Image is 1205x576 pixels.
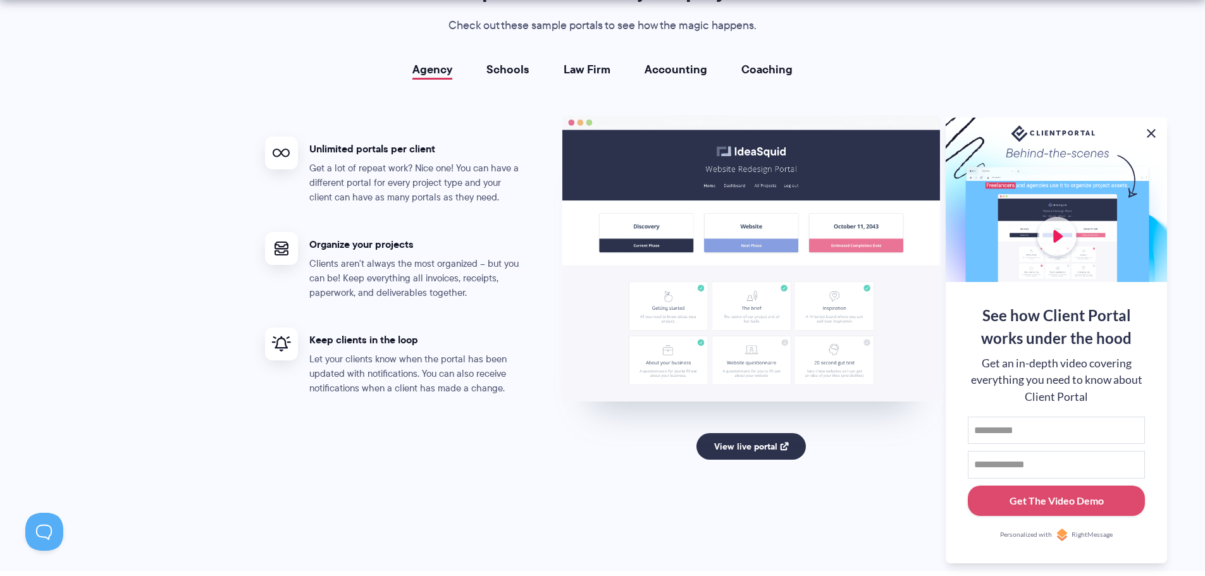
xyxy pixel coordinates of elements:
div: Get an in-depth video covering everything you need to know about Client Portal [968,355,1145,405]
h4: Unlimited portals per client [309,142,524,156]
a: Coaching [741,63,793,76]
p: Let your clients know when the portal has been updated with notifications. You can also receive n... [309,352,524,396]
a: Law Firm [564,63,610,76]
div: See how Client Portal works under the hood [968,304,1145,350]
p: Check out these sample portals to see how the magic happens. [339,16,867,35]
iframe: Toggle Customer Support [25,513,63,551]
h4: Keep clients in the loop [309,333,524,346]
div: Get The Video Demo [1010,493,1104,508]
a: Accounting [645,63,707,76]
img: Personalized with RightMessage [1056,529,1068,541]
span: Personalized with [1000,530,1052,540]
p: Get a lot of repeat work? Nice one! You can have a different portal for every project type and yo... [309,161,524,205]
a: View live portal [696,433,806,460]
a: Personalized withRightMessage [968,529,1145,541]
h4: Organize your projects [309,238,524,251]
button: Get The Video Demo [968,486,1145,517]
a: Agency [412,63,452,76]
span: RightMessage [1072,530,1113,540]
p: Clients aren't always the most organized – but you can be! Keep everything all invoices, receipts... [309,257,524,300]
a: Schools [486,63,529,76]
